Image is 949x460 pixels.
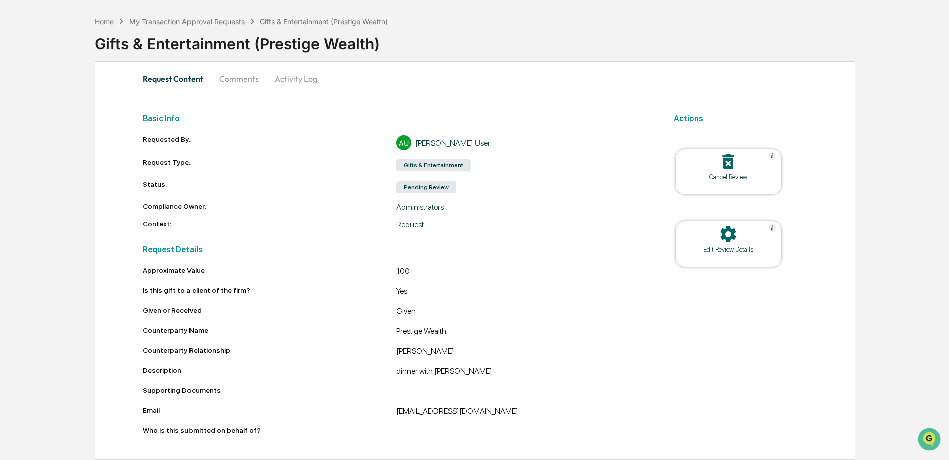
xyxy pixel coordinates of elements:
div: 🗄️ [73,127,81,135]
img: Help [768,224,776,232]
div: [PERSON_NAME] User [415,138,490,148]
div: 🖐️ [10,127,18,135]
button: Comments [211,67,267,91]
a: 🔎Data Lookup [6,141,67,159]
div: Email [143,406,397,414]
div: Cancel Review [683,173,774,181]
div: secondary tabs example [143,67,807,91]
div: Request Type: [143,158,397,172]
span: Data Lookup [20,145,63,155]
div: Given [396,306,650,318]
img: Help [768,152,776,160]
button: Activity Log [267,67,325,91]
div: Administrators [396,202,650,212]
iframe: Open customer support [917,427,944,454]
button: Start new chat [170,80,182,92]
img: 1746055101610-c473b297-6a78-478c-a979-82029cc54cd1 [10,77,28,95]
div: Status: [143,180,397,194]
div: Prestige Wealth [396,326,650,338]
div: Pending Review [396,181,456,193]
div: Given or Received [143,306,397,314]
span: Preclearance [20,126,65,136]
div: Gifts & Entertainment (Prestige Wealth) [95,27,949,53]
a: 🗄️Attestations [69,122,128,140]
div: Counterparty Relationship [143,346,397,354]
div: Supporting Documents [143,386,650,394]
div: We're available if you need us! [34,87,127,95]
h2: Actions [674,114,807,123]
div: 🔎 [10,146,18,154]
button: Request Content [143,67,211,91]
a: Powered byPylon [71,169,121,177]
div: Description [143,366,397,374]
span: Attestations [83,126,124,136]
div: Is this gift to a client of the firm? [143,286,397,294]
div: AU [396,135,411,150]
div: Gifts & Entertainment [396,159,471,171]
div: Yes [396,286,650,298]
div: Start new chat [34,77,164,87]
h2: Request Details [143,245,650,254]
div: Home [95,17,114,26]
div: Counterparty Name [143,326,397,334]
div: [EMAIL_ADDRESS][DOMAIN_NAME] [396,406,650,418]
div: Gifts & Entertainment (Prestige Wealth) [260,17,388,26]
div: Edit Review Details [683,246,774,253]
div: Request [396,220,650,229]
div: Context: [143,220,397,229]
div: dinner with [PERSON_NAME] [396,366,650,378]
span: Pylon [100,170,121,177]
div: Who is this submitted on behalf of? [143,426,397,434]
div: Compliance Owner: [143,202,397,212]
p: How can we help? [10,21,182,37]
div: Approximate Value [143,266,397,274]
div: [PERSON_NAME] [396,346,650,358]
div: 100 [396,266,650,278]
h2: Basic Info [143,114,650,123]
a: 🖐️Preclearance [6,122,69,140]
div: Requested By: [143,135,397,150]
div: My Transaction Approval Requests [129,17,245,26]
